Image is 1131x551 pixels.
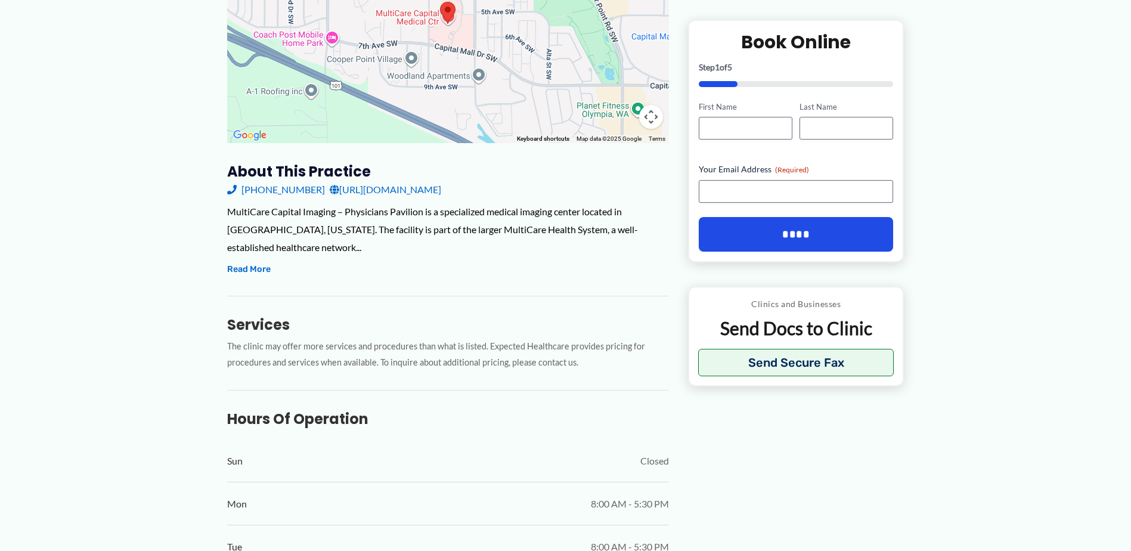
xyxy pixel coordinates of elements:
a: Open this area in Google Maps (opens a new window) [230,128,269,143]
span: (Required) [775,165,809,174]
img: Google [230,128,269,143]
label: Your Email Address [699,163,894,175]
span: 1 [715,61,720,72]
h3: About this practice [227,162,669,181]
p: Clinics and Businesses [698,296,894,312]
button: Send Secure Fax [698,349,894,376]
a: [PHONE_NUMBER] [227,181,325,199]
a: Terms (opens in new tab) [649,135,665,142]
a: [URL][DOMAIN_NAME] [330,181,441,199]
label: First Name [699,101,792,112]
span: Closed [640,452,669,470]
span: Map data ©2025 Google [577,135,642,142]
span: 5 [727,61,732,72]
button: Map camera controls [639,105,663,129]
h3: Hours of Operation [227,410,669,428]
h2: Book Online [699,30,894,53]
span: Sun [227,452,243,470]
span: 8:00 AM - 5:30 PM [591,495,669,513]
button: Keyboard shortcuts [517,135,569,143]
span: Mon [227,495,247,513]
p: The clinic may offer more services and procedures than what is listed. Expected Healthcare provid... [227,339,669,371]
button: Read More [227,262,271,277]
p: Send Docs to Clinic [698,317,894,340]
p: Step of [699,63,894,71]
label: Last Name [800,101,893,112]
div: MultiCare Capital Imaging – Physicians Pavilion is a specialized medical imaging center located i... [227,203,669,256]
h3: Services [227,315,669,334]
